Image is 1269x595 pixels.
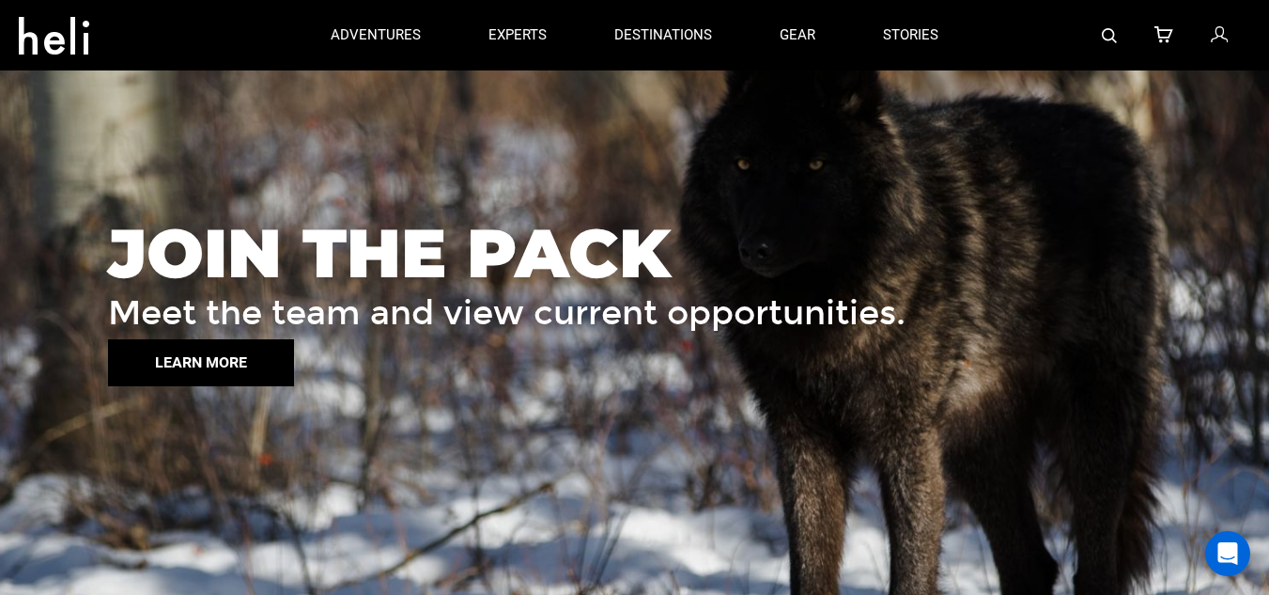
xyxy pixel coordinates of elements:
a: LEARN MORE [108,339,1255,386]
p: Meet the team and view current opportunities. [108,296,1255,330]
p: destinations [614,25,712,45]
p: adventures [331,25,421,45]
button: LEARN MORE [108,339,294,386]
img: search-bar-icon.svg [1102,28,1117,43]
p: experts [488,25,547,45]
div: Open Intercom Messenger [1205,531,1250,576]
h1: JOIN THE PACK [108,219,1255,287]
